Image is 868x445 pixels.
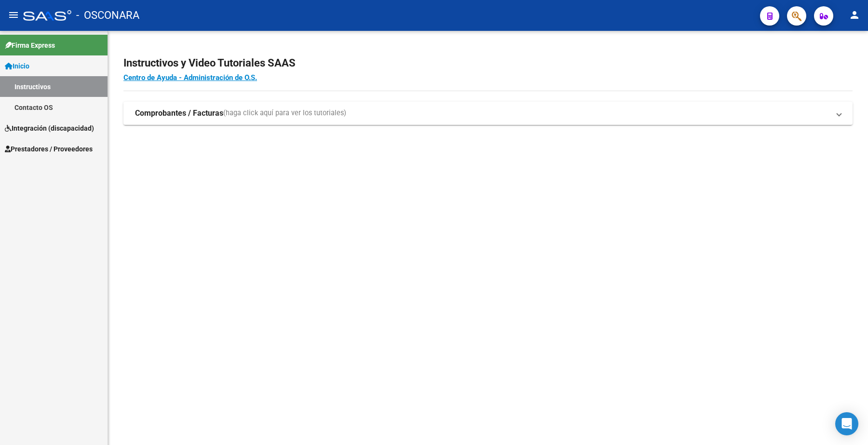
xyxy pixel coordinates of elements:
[135,108,223,119] strong: Comprobantes / Facturas
[123,102,853,125] mat-expansion-panel-header: Comprobantes / Facturas(haga click aquí para ver los tutoriales)
[123,73,257,82] a: Centro de Ayuda - Administración de O.S.
[5,144,93,154] span: Prestadores / Proveedores
[76,5,139,26] span: - OSCONARA
[835,412,858,435] div: Open Intercom Messenger
[5,40,55,51] span: Firma Express
[5,123,94,134] span: Integración (discapacidad)
[849,9,860,21] mat-icon: person
[8,9,19,21] mat-icon: menu
[123,54,853,72] h2: Instructivos y Video Tutoriales SAAS
[223,108,346,119] span: (haga click aquí para ver los tutoriales)
[5,61,29,71] span: Inicio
